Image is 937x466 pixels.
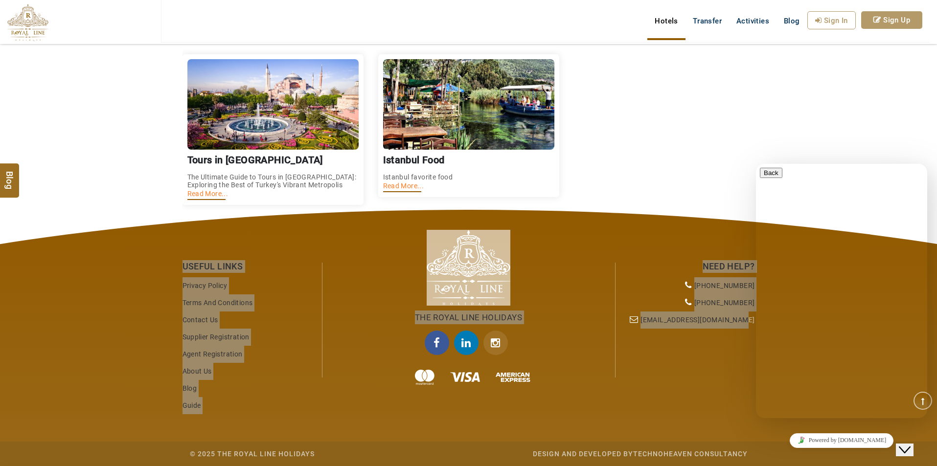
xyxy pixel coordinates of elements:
[383,182,424,190] a: Read More...
[807,11,856,29] a: Sign In
[3,171,16,179] span: Blog
[640,316,754,324] a: [EMAIL_ADDRESS][DOMAIN_NAME]
[686,11,729,31] a: Transfer
[623,260,755,273] div: Need Help?
[183,367,212,375] a: About Us
[427,230,510,306] img: The Royal Line Holidays
[425,331,454,355] a: facebook
[861,11,922,29] a: Sign Up
[383,155,554,166] h3: Istanbul Food
[383,59,554,150] img: istanbul
[483,331,513,355] a: Instagram
[183,333,250,341] a: Supplier Registration
[647,11,685,31] a: Hotels
[454,331,483,355] a: linkedin
[756,164,927,418] iframe: chat widget
[183,350,243,358] a: Agent Registration
[190,449,315,459] div: © 2025 The Royal Line Holidays
[183,384,197,392] a: Blog
[183,401,201,409] a: guide
[187,59,359,150] img: Tours in Istanbul
[623,294,755,311] li: [PHONE_NUMBER]
[183,282,228,289] a: Privacy Policy
[633,450,748,458] a: Technoheaven Consultancy
[623,277,755,294] li: [PHONE_NUMBER]
[187,190,229,198] a: Read More...
[784,17,800,25] span: Blog
[183,260,315,273] div: Useful Links
[381,449,748,459] div: Design and Developed by
[183,316,218,324] a: Contact Us
[183,299,253,307] a: Terms and Conditions
[383,173,554,181] p: Istanbul favorite food
[896,427,927,456] iframe: chat widget
[777,11,807,31] a: Blog
[756,429,927,451] iframe: chat widget
[415,312,522,322] span: The Royal Line Holidays
[729,11,777,31] a: Activities
[7,4,48,41] img: The Royal Line Holidays
[187,155,359,166] h3: Tours in [GEOGRAPHIC_DATA]
[187,173,359,189] p: The Ultimate Guide to Tours in [GEOGRAPHIC_DATA]: Exploring the Best of Turkey's Vibrant Metropolis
